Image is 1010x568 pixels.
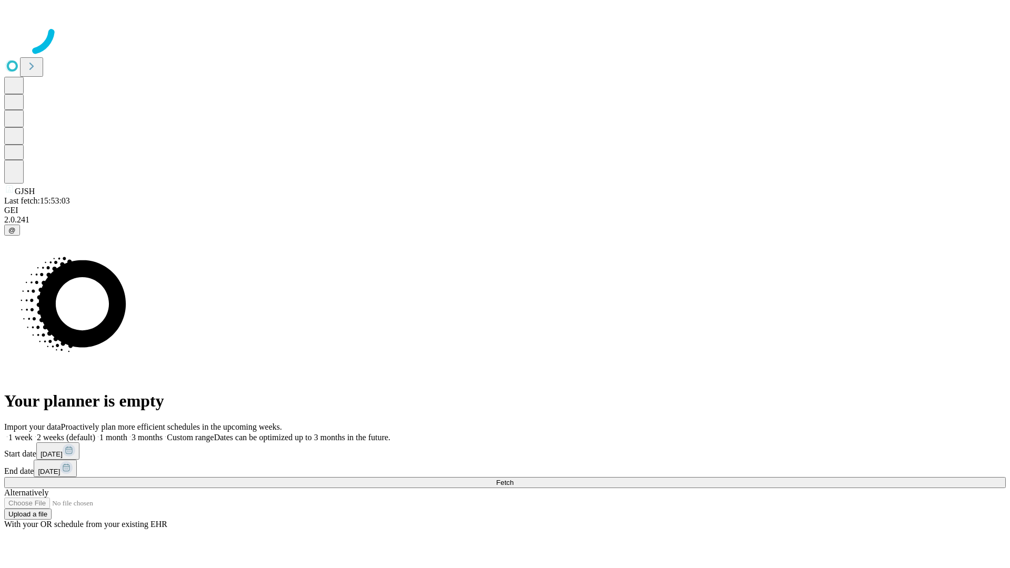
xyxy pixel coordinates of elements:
[8,433,33,442] span: 1 week
[37,433,95,442] span: 2 weeks (default)
[4,477,1006,488] button: Fetch
[38,468,60,475] span: [DATE]
[4,196,70,205] span: Last fetch: 15:53:03
[61,422,282,431] span: Proactively plan more efficient schedules in the upcoming weeks.
[167,433,214,442] span: Custom range
[4,225,20,236] button: @
[8,226,16,234] span: @
[132,433,163,442] span: 3 months
[4,520,167,529] span: With your OR schedule from your existing EHR
[4,206,1006,215] div: GEI
[4,215,1006,225] div: 2.0.241
[4,391,1006,411] h1: Your planner is empty
[99,433,127,442] span: 1 month
[4,422,61,431] span: Import your data
[4,442,1006,460] div: Start date
[36,442,79,460] button: [DATE]
[4,460,1006,477] div: End date
[4,509,52,520] button: Upload a file
[496,479,513,486] span: Fetch
[4,488,48,497] span: Alternatively
[214,433,390,442] span: Dates can be optimized up to 3 months in the future.
[34,460,77,477] button: [DATE]
[15,187,35,196] span: GJSH
[41,450,63,458] span: [DATE]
